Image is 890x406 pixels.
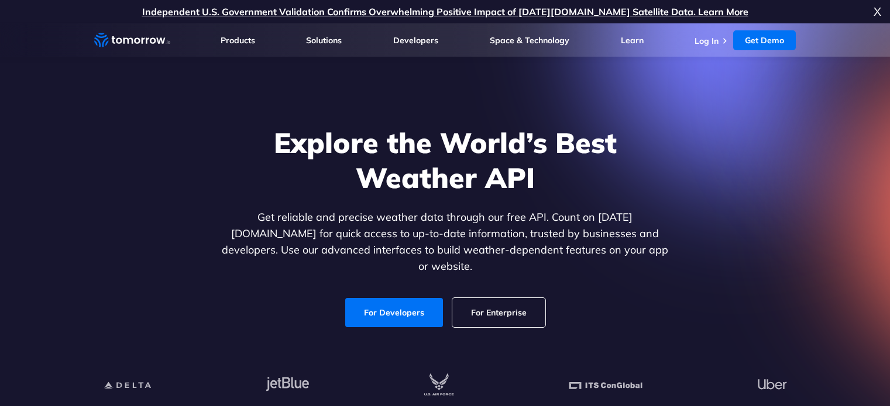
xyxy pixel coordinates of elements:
a: Products [221,35,255,46]
a: Independent U.S. Government Validation Confirms Overwhelming Positive Impact of [DATE][DOMAIN_NAM... [142,6,748,18]
a: Learn [621,35,644,46]
p: Get reliable and precise weather data through our free API. Count on [DATE][DOMAIN_NAME] for quic... [219,209,671,275]
a: For Developers [345,298,443,327]
a: Home link [94,32,170,49]
a: Get Demo [733,30,796,50]
a: For Enterprise [452,298,545,327]
a: Solutions [306,35,342,46]
a: Log In [695,36,719,46]
h1: Explore the World’s Best Weather API [219,125,671,195]
a: Space & Technology [490,35,569,46]
a: Developers [393,35,438,46]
